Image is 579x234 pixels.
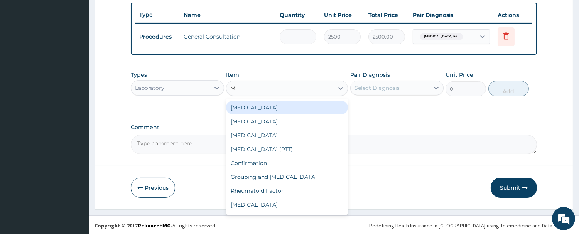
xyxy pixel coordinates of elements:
[226,71,239,79] label: Item
[180,29,276,44] td: General Consultation
[488,81,529,96] button: Add
[226,170,348,184] div: Grouping and [MEDICAL_DATA]
[226,114,348,128] div: [MEDICAL_DATA]
[354,84,400,92] div: Select Diagnosis
[127,4,145,22] div: Minimize live chat window
[45,69,106,146] span: We're online!
[226,212,348,233] div: [PERSON_NAME][MEDICAL_DATA](Bilirubin) - i) Direct
[131,72,147,78] label: Types
[494,7,532,23] th: Actions
[135,84,164,92] div: Laboratory
[369,222,573,229] div: Redefining Heath Insurance in [GEOGRAPHIC_DATA] using Telemedicine and Data Science!
[226,101,348,114] div: [MEDICAL_DATA]
[320,7,365,23] th: Unit Price
[350,71,390,79] label: Pair Diagnosis
[95,222,172,229] strong: Copyright © 2017 .
[409,7,494,23] th: Pair Diagnosis
[4,154,147,181] textarea: Type your message and hit 'Enter'
[14,39,31,58] img: d_794563401_company_1708531726252_794563401
[138,222,171,229] a: RelianceHMO
[226,156,348,170] div: Confirmation
[420,33,463,40] span: [MEDICAL_DATA] wi...
[131,124,537,131] label: Comment
[226,142,348,156] div: [MEDICAL_DATA] (PTT)
[180,7,276,23] th: Name
[131,178,175,198] button: Previous
[226,128,348,142] div: [MEDICAL_DATA]
[491,178,537,198] button: Submit
[276,7,320,23] th: Quantity
[226,198,348,212] div: [MEDICAL_DATA]
[135,8,180,22] th: Type
[135,30,180,44] td: Procedures
[365,7,409,23] th: Total Price
[40,43,130,53] div: Chat with us now
[446,71,473,79] label: Unit Price
[226,184,348,198] div: Rheumatoid Factor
